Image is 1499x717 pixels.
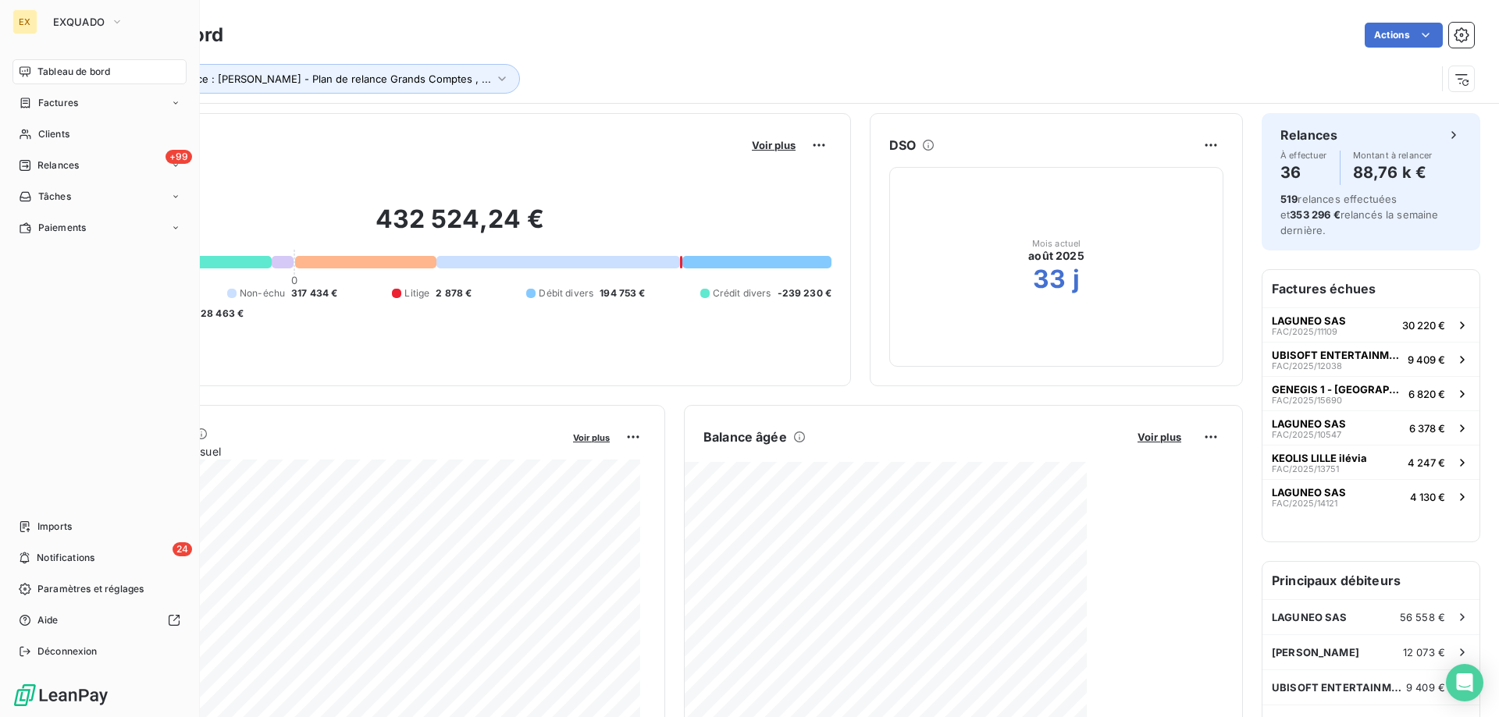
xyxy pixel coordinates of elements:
[111,64,520,94] button: Plan de relance : [PERSON_NAME] - Plan de relance Grands Comptes , ...
[12,122,187,147] a: Clients
[539,286,593,300] span: Débit divers
[1272,327,1337,336] span: FAC/2025/11109
[37,520,72,534] span: Imports
[1272,452,1367,464] span: KEOLIS LILLE ilévia
[12,683,109,708] img: Logo LeanPay
[12,91,187,115] a: Factures
[12,215,187,240] a: Paiements
[1280,193,1298,205] span: 519
[1272,349,1401,361] span: UBISOFT ENTERTAINMENT
[1262,270,1479,307] h6: Factures échues
[37,65,110,79] span: Tableau de bord
[12,9,37,34] div: EX
[1402,319,1445,332] span: 30 220 €
[1446,664,1483,701] div: Open Intercom Messenger
[37,582,144,596] span: Paramètres et réglages
[1262,342,1479,376] button: UBISOFT ENTERTAINMENTFAC/2025/120389 409 €
[1290,208,1340,221] span: 353 296 €
[1262,376,1479,410] button: GENEGIS 1 - [GEOGRAPHIC_DATA] LA DEFENSE CedexFAC/2025/156906 820 €
[1272,396,1342,405] span: FAC/2025/15690
[568,430,614,444] button: Voir plus
[240,286,285,300] span: Non-échu
[1272,314,1346,327] span: LAGUNEO SAS
[196,307,244,321] span: -28 463 €
[1403,646,1445,658] span: 12 073 €
[38,96,78,110] span: Factures
[1262,562,1479,599] h6: Principaux débiteurs
[889,136,916,154] h6: DSO
[600,286,645,300] span: 194 753 €
[1272,611,1348,623] span: LAGUNEO SAS
[1280,126,1337,144] h6: Relances
[166,150,192,164] span: +99
[37,613,59,627] span: Aide
[1272,383,1402,396] span: GENEGIS 1 - [GEOGRAPHIC_DATA] LA DEFENSE Cedex
[778,286,832,300] span: -239 230 €
[1272,464,1339,474] span: FAC/2025/13751
[1262,410,1479,445] button: LAGUNEO SASFAC/2025/105476 378 €
[1400,611,1445,623] span: 56 558 €
[1409,422,1445,435] span: 6 378 €
[12,59,187,84] a: Tableau de bord
[1272,430,1341,439] span: FAC/2025/10547
[12,577,187,602] a: Paramètres et réglages
[1408,456,1445,469] span: 4 247 €
[1262,479,1479,513] button: LAGUNEO SASFAC/2025/141214 130 €
[1353,160,1433,185] h4: 88,76 k €
[37,644,98,658] span: Déconnexion
[88,204,831,250] h2: 432 524,24 €
[1406,681,1445,694] span: 9 409 €
[1262,307,1479,342] button: LAGUNEO SASFAC/2025/1110930 220 €
[12,153,187,178] a: +99Relances
[1280,160,1327,185] h4: 36
[38,127,69,141] span: Clients
[38,190,71,204] span: Tâches
[1272,486,1346,499] span: LAGUNEO SAS
[37,551,94,565] span: Notifications
[1280,151,1327,160] span: À effectuer
[1408,353,1445,366] span: 9 409 €
[1272,681,1406,694] span: UBISOFT ENTERTAINMENT
[713,286,771,300] span: Crédit divers
[1272,499,1337,508] span: FAC/2025/14121
[747,138,800,152] button: Voir plus
[53,16,105,28] span: EXQUADO
[291,274,297,286] span: 0
[1272,417,1346,430] span: LAGUNEO SAS
[404,286,429,300] span: Litige
[1028,248,1084,264] span: août 2025
[291,286,337,300] span: 317 434 €
[573,432,610,443] span: Voir plus
[1272,646,1359,658] span: [PERSON_NAME]
[436,286,472,300] span: 2 878 €
[12,608,187,633] a: Aide
[1262,445,1479,479] button: KEOLIS LILLE iléviaFAC/2025/137514 247 €
[1073,264,1080,295] h2: j
[1138,431,1181,443] span: Voir plus
[1410,491,1445,503] span: 4 130 €
[1365,23,1443,48] button: Actions
[1033,264,1066,295] h2: 33
[752,139,796,151] span: Voir plus
[1280,193,1439,236] span: relances effectuées et relancés la semaine dernière.
[1353,151,1433,160] span: Montant à relancer
[88,443,562,460] span: Chiffre d'affaires mensuel
[703,428,787,446] h6: Balance âgée
[37,158,79,172] span: Relances
[1272,361,1342,371] span: FAC/2025/12038
[1133,430,1186,444] button: Voir plus
[12,514,187,539] a: Imports
[1032,239,1081,248] span: Mois actuel
[173,542,192,556] span: 24
[12,184,187,209] a: Tâches
[38,221,86,235] span: Paiements
[134,73,491,85] span: Plan de relance : [PERSON_NAME] - Plan de relance Grands Comptes , ...
[1408,388,1445,400] span: 6 820 €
